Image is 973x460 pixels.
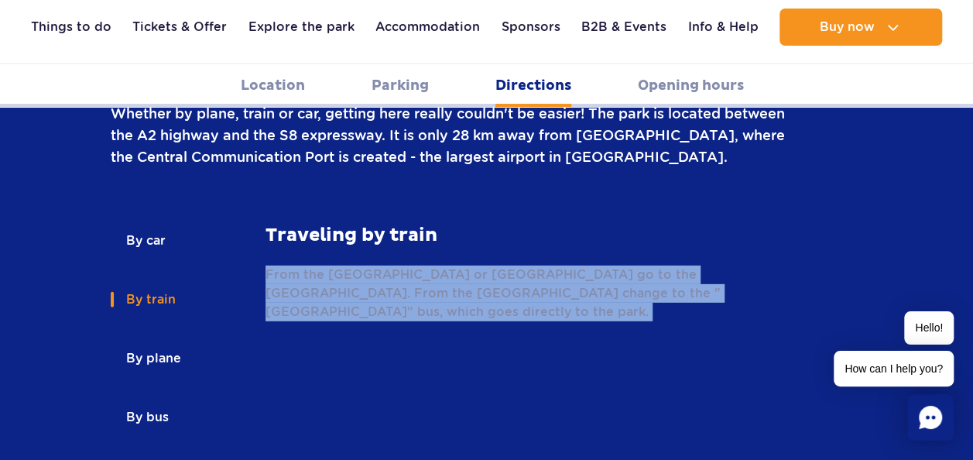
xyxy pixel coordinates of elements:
p: Whether by plane, train or car, getting here really couldn't be easier! The park is located betwe... [111,103,785,168]
button: By car [111,224,179,258]
a: Location [241,64,305,107]
a: Tickets & Offer [132,9,227,46]
div: Chat [907,394,954,441]
span: Hello! [904,311,954,345]
button: By train [111,283,189,317]
a: B2B & Events [581,9,666,46]
p: From the [GEOGRAPHIC_DATA] or [GEOGRAPHIC_DATA] go to the [GEOGRAPHIC_DATA]. From the [GEOGRAPHIC... [266,266,785,321]
button: By plane [111,342,194,376]
span: Buy now [819,20,874,34]
a: Info & Help [688,9,759,46]
span: How can I help you? [834,351,954,386]
a: Opening hours [638,64,744,107]
a: Parking [372,64,429,107]
strong: Traveling by train [266,224,785,247]
a: Directions [495,64,571,107]
a: Things to do [31,9,111,46]
a: Explore the park [248,9,355,46]
button: Buy now [779,9,942,46]
a: Sponsors [502,9,560,46]
button: By bus [111,400,182,434]
a: Accommodation [375,9,480,46]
